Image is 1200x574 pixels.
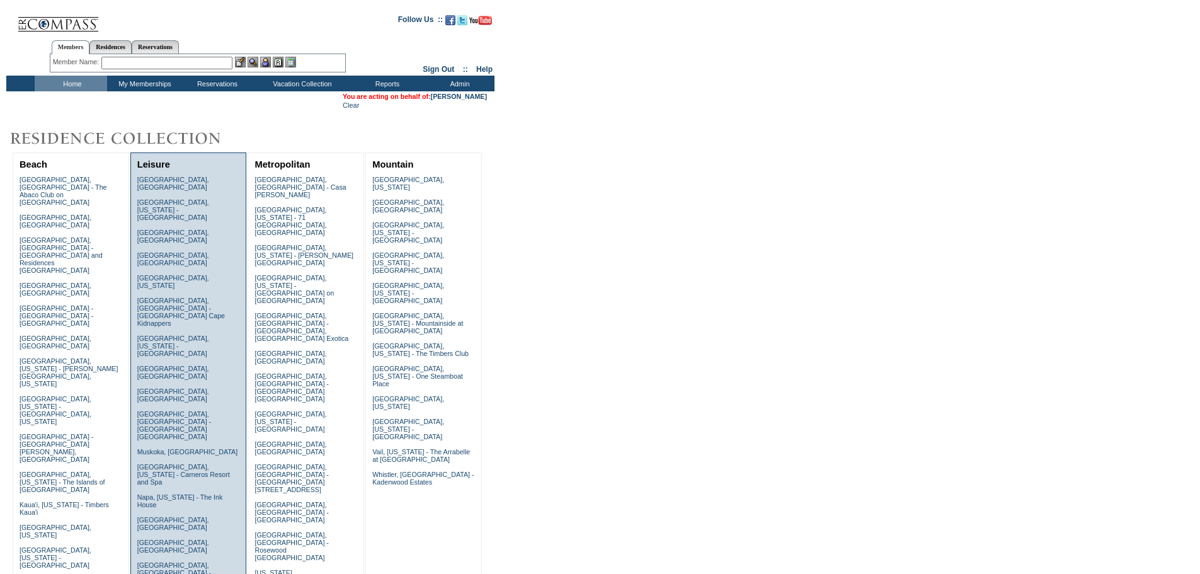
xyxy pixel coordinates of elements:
a: Clear [343,101,359,109]
a: [GEOGRAPHIC_DATA], [GEOGRAPHIC_DATA] [20,214,91,229]
a: [GEOGRAPHIC_DATA], [US_STATE] - [GEOGRAPHIC_DATA] [372,282,444,304]
a: [GEOGRAPHIC_DATA], [GEOGRAPHIC_DATA] - [GEOGRAPHIC_DATA] Cape Kidnappers [137,297,225,327]
img: Reservations [273,57,283,67]
a: Napa, [US_STATE] - The Ink House [137,493,223,508]
a: [GEOGRAPHIC_DATA], [GEOGRAPHIC_DATA] - The Abaco Club on [GEOGRAPHIC_DATA] [20,176,107,206]
a: [GEOGRAPHIC_DATA], [US_STATE] - Carneros Resort and Spa [137,463,230,486]
a: [GEOGRAPHIC_DATA], [GEOGRAPHIC_DATA] - [GEOGRAPHIC_DATA] and Residences [GEOGRAPHIC_DATA] [20,236,103,274]
img: View [248,57,258,67]
a: [GEOGRAPHIC_DATA], [GEOGRAPHIC_DATA] [137,516,209,531]
a: [GEOGRAPHIC_DATA], [US_STATE] [372,395,444,410]
a: [GEOGRAPHIC_DATA], [GEOGRAPHIC_DATA] - [GEOGRAPHIC_DATA], [GEOGRAPHIC_DATA] Exotica [254,312,348,342]
img: b_edit.gif [235,57,246,67]
a: [GEOGRAPHIC_DATA], [US_STATE] - [GEOGRAPHIC_DATA] on [GEOGRAPHIC_DATA] [254,274,334,304]
a: [GEOGRAPHIC_DATA], [US_STATE] - [GEOGRAPHIC_DATA] [372,251,444,274]
a: [GEOGRAPHIC_DATA], [US_STATE] - [PERSON_NAME][GEOGRAPHIC_DATA], [US_STATE] [20,357,118,387]
a: [GEOGRAPHIC_DATA], [US_STATE] - [GEOGRAPHIC_DATA], [US_STATE] [20,395,91,425]
a: [GEOGRAPHIC_DATA], [US_STATE] - [GEOGRAPHIC_DATA] [372,221,444,244]
a: [GEOGRAPHIC_DATA], [GEOGRAPHIC_DATA] - [GEOGRAPHIC_DATA] [GEOGRAPHIC_DATA] [137,410,211,440]
a: [GEOGRAPHIC_DATA], [GEOGRAPHIC_DATA] - [GEOGRAPHIC_DATA][STREET_ADDRESS] [254,463,328,493]
img: b_calculator.gif [285,57,296,67]
a: [GEOGRAPHIC_DATA], [US_STATE] [372,176,444,191]
a: [GEOGRAPHIC_DATA], [GEOGRAPHIC_DATA] [254,350,326,365]
a: Leisure [137,159,170,169]
a: [GEOGRAPHIC_DATA], [US_STATE] [137,274,209,289]
a: [GEOGRAPHIC_DATA], [GEOGRAPHIC_DATA] [137,251,209,267]
a: [GEOGRAPHIC_DATA] - [GEOGRAPHIC_DATA] - [GEOGRAPHIC_DATA] [20,304,93,327]
a: [GEOGRAPHIC_DATA], [GEOGRAPHIC_DATA] [137,229,209,244]
a: Members [52,40,90,54]
a: Kaua'i, [US_STATE] - Timbers Kaua'i [20,501,109,516]
a: Mountain [372,159,413,169]
a: Subscribe to our YouTube Channel [469,19,492,26]
a: Vail, [US_STATE] - The Arrabelle at [GEOGRAPHIC_DATA] [372,448,470,463]
a: [GEOGRAPHIC_DATA], [US_STATE] - Mountainside at [GEOGRAPHIC_DATA] [372,312,463,335]
a: Reservations [132,40,179,54]
div: Member Name: [53,57,101,67]
a: [GEOGRAPHIC_DATA], [GEOGRAPHIC_DATA] [137,365,209,380]
a: [GEOGRAPHIC_DATA], [US_STATE] - [GEOGRAPHIC_DATA] [372,418,444,440]
td: Admin [422,76,494,91]
a: Help [476,65,493,74]
img: Impersonate [260,57,271,67]
td: Reports [350,76,422,91]
a: [GEOGRAPHIC_DATA], [US_STATE] - 71 [GEOGRAPHIC_DATA], [GEOGRAPHIC_DATA] [254,206,326,236]
a: Whistler, [GEOGRAPHIC_DATA] - Kadenwood Estates [372,471,474,486]
a: [GEOGRAPHIC_DATA], [GEOGRAPHIC_DATA] - Casa [PERSON_NAME] [254,176,346,198]
a: [GEOGRAPHIC_DATA], [GEOGRAPHIC_DATA] [20,282,91,297]
a: [GEOGRAPHIC_DATA], [US_STATE] - [GEOGRAPHIC_DATA] [254,410,326,433]
a: Follow us on Twitter [457,19,467,26]
a: [GEOGRAPHIC_DATA], [GEOGRAPHIC_DATA] - Rosewood [GEOGRAPHIC_DATA] [254,531,328,561]
a: Residences [89,40,132,54]
span: You are acting on behalf of: [343,93,487,100]
a: Muskoka, [GEOGRAPHIC_DATA] [137,448,237,456]
td: Reservations [180,76,252,91]
a: [GEOGRAPHIC_DATA], [US_STATE] - [GEOGRAPHIC_DATA] [20,546,91,569]
a: [PERSON_NAME] [431,93,487,100]
a: Become our fan on Facebook [445,19,455,26]
a: [GEOGRAPHIC_DATA], [US_STATE] - The Islands of [GEOGRAPHIC_DATA] [20,471,105,493]
a: [GEOGRAPHIC_DATA], [GEOGRAPHIC_DATA] [254,440,326,456]
img: Follow us on Twitter [457,15,467,25]
a: [GEOGRAPHIC_DATA] - [GEOGRAPHIC_DATA][PERSON_NAME], [GEOGRAPHIC_DATA] [20,433,93,463]
a: [GEOGRAPHIC_DATA], [GEOGRAPHIC_DATA] [137,176,209,191]
span: :: [463,65,468,74]
a: [GEOGRAPHIC_DATA], [US_STATE] - The Timbers Club [372,342,469,357]
a: [GEOGRAPHIC_DATA], [GEOGRAPHIC_DATA] [20,335,91,350]
td: My Memberships [107,76,180,91]
a: [GEOGRAPHIC_DATA], [GEOGRAPHIC_DATA] - [GEOGRAPHIC_DATA] [254,501,328,524]
img: i.gif [6,19,16,20]
a: [GEOGRAPHIC_DATA], [US_STATE] [20,524,91,539]
img: Subscribe to our YouTube Channel [469,16,492,25]
a: [GEOGRAPHIC_DATA], [US_STATE] - [GEOGRAPHIC_DATA] [137,198,209,221]
a: [GEOGRAPHIC_DATA], [GEOGRAPHIC_DATA] [137,539,209,554]
a: Metropolitan [254,159,310,169]
img: Compass Home [17,6,99,32]
a: [GEOGRAPHIC_DATA], [GEOGRAPHIC_DATA] [137,387,209,403]
td: Vacation Collection [252,76,350,91]
img: Destinations by Exclusive Resorts [6,126,252,151]
a: Beach [20,159,47,169]
a: [GEOGRAPHIC_DATA], [GEOGRAPHIC_DATA] - [GEOGRAPHIC_DATA] [GEOGRAPHIC_DATA] [254,372,328,403]
a: Sign Out [423,65,454,74]
td: Home [35,76,107,91]
a: [GEOGRAPHIC_DATA], [US_STATE] - [PERSON_NAME][GEOGRAPHIC_DATA] [254,244,353,267]
img: Become our fan on Facebook [445,15,455,25]
a: [GEOGRAPHIC_DATA], [GEOGRAPHIC_DATA] [372,198,444,214]
a: [GEOGRAPHIC_DATA], [US_STATE] - One Steamboat Place [372,365,463,387]
a: [GEOGRAPHIC_DATA], [US_STATE] - [GEOGRAPHIC_DATA] [137,335,209,357]
td: Follow Us :: [398,14,443,29]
